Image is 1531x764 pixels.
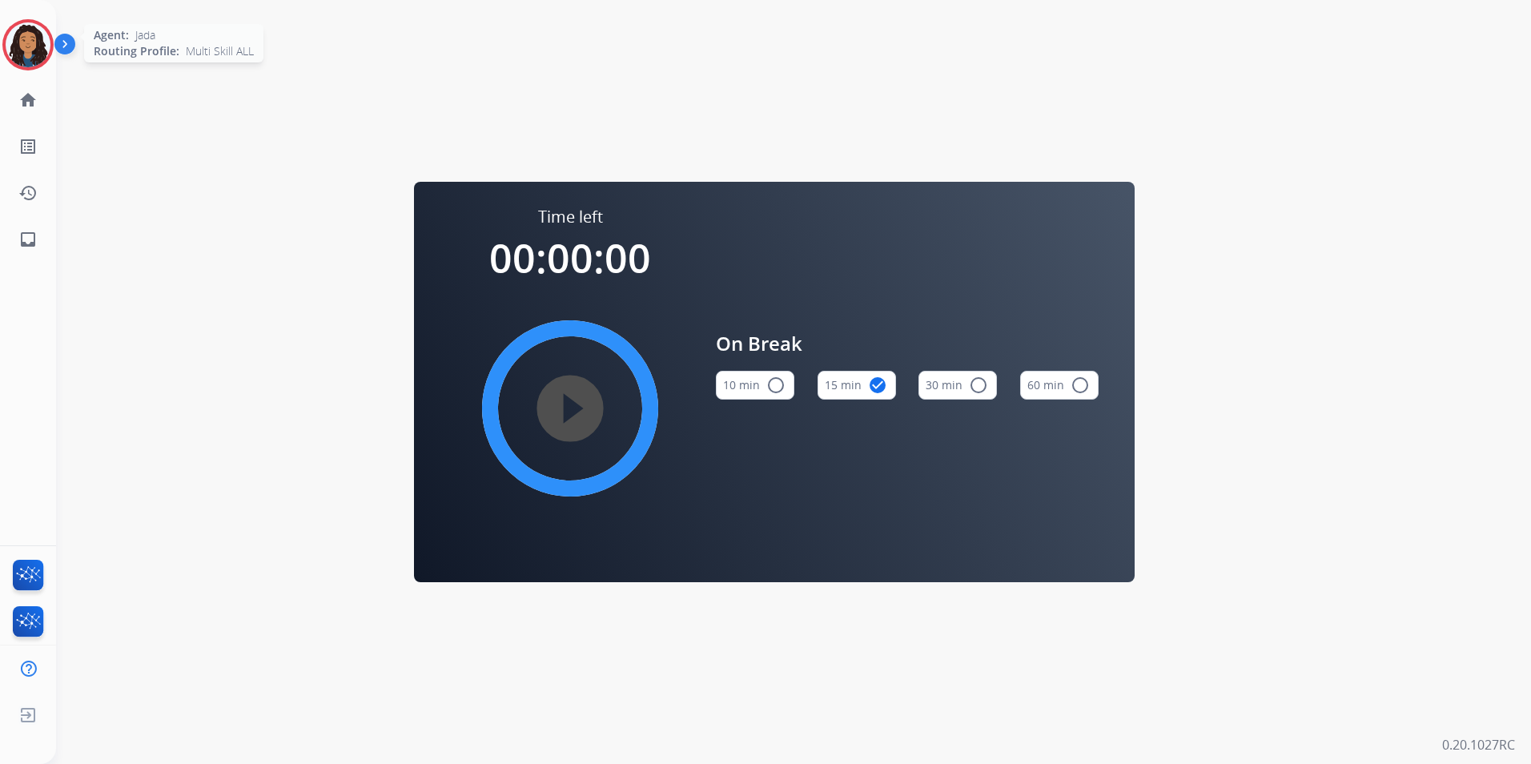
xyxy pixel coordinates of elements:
mat-icon: check_circle [868,376,887,395]
button: 60 min [1020,371,1099,400]
mat-icon: play_circle_filled [561,399,580,418]
span: Time left [538,206,603,228]
span: On Break [716,329,1099,358]
button: 30 min [918,371,997,400]
img: avatar [6,22,50,67]
button: 10 min [716,371,794,400]
mat-icon: home [18,90,38,110]
mat-icon: inbox [18,230,38,249]
p: 0.20.1027RC [1442,735,1515,754]
span: Multi Skill ALL [186,43,254,59]
span: Routing Profile: [94,43,179,59]
button: 15 min [818,371,896,400]
mat-icon: list_alt [18,137,38,156]
span: 00:00:00 [489,231,651,285]
mat-icon: radio_button_unchecked [766,376,786,395]
span: Jada [135,27,155,43]
mat-icon: radio_button_unchecked [969,376,988,395]
mat-icon: radio_button_unchecked [1071,376,1090,395]
mat-icon: history [18,183,38,203]
span: Agent: [94,27,129,43]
